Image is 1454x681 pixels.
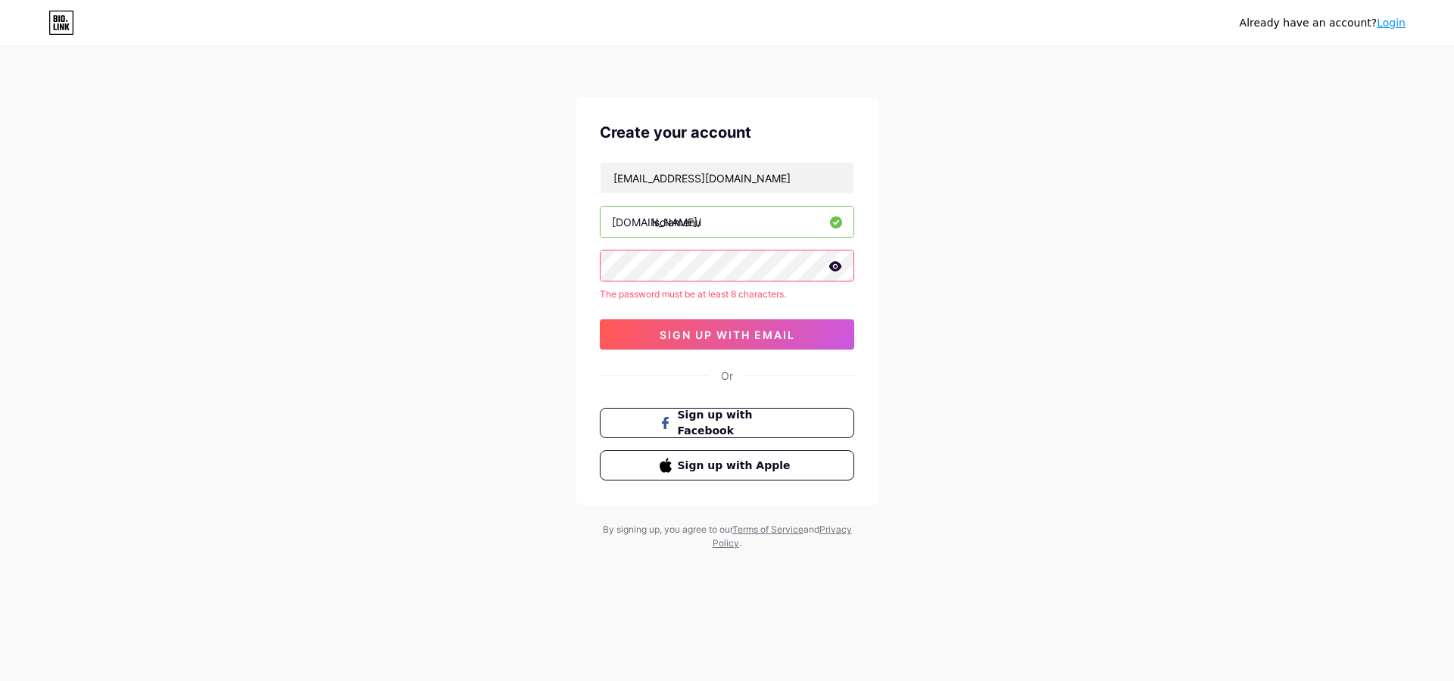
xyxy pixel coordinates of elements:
[721,368,733,384] div: Or
[612,214,701,230] div: [DOMAIN_NAME]/
[600,288,854,301] div: The password must be at least 8 characters.
[732,524,803,535] a: Terms of Service
[1240,15,1406,31] div: Already have an account?
[600,319,854,350] button: sign up with email
[1377,17,1406,29] a: Login
[601,207,853,237] input: username
[678,407,795,439] span: Sign up with Facebook
[678,458,795,474] span: Sign up with Apple
[600,408,854,438] button: Sign up with Facebook
[601,163,853,193] input: Email
[600,450,854,480] button: Sign up with Apple
[660,328,795,341] span: sign up with email
[598,523,856,550] div: By signing up, you agree to our and .
[600,121,854,144] div: Create your account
